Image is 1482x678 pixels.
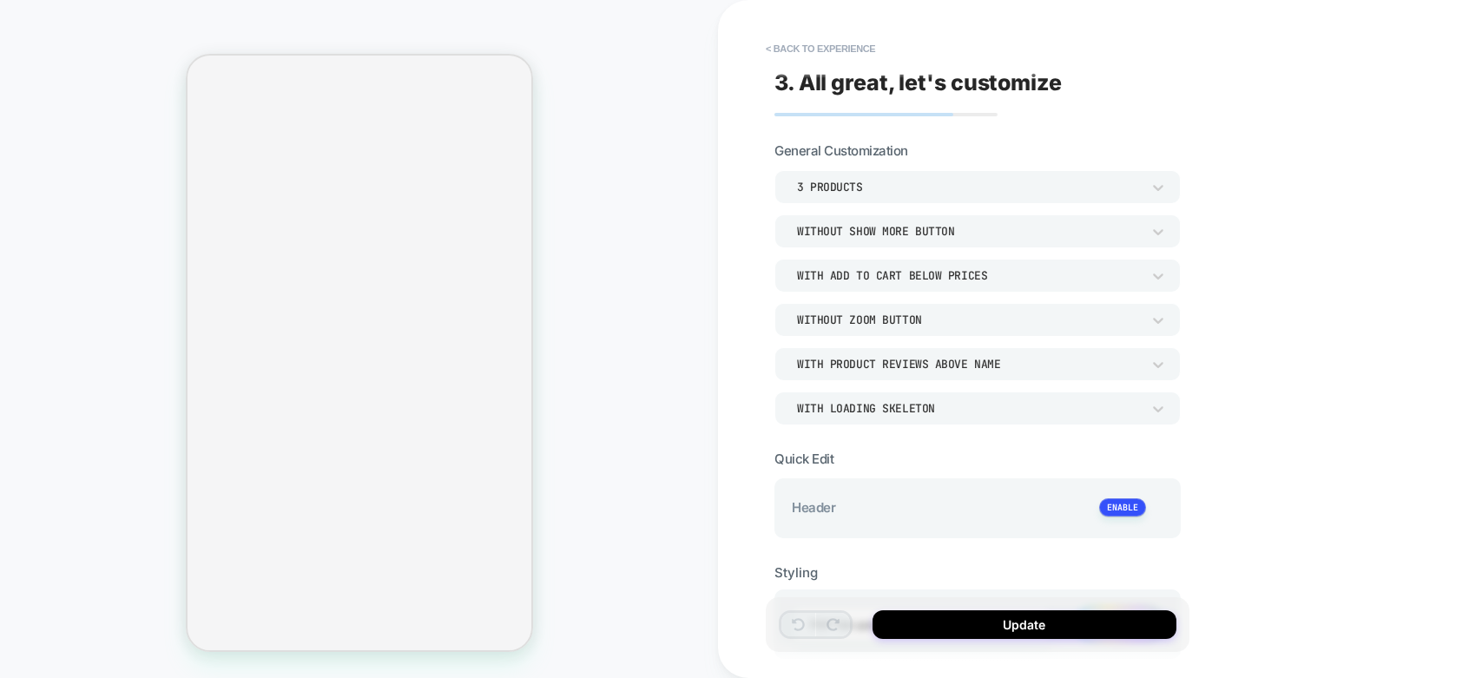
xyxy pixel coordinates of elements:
button: < Back to experience [757,35,884,63]
div: Styling [774,564,1181,581]
button: Update [873,610,1176,639]
div: Without Zoom Button [797,313,1141,327]
span: General Customization [774,142,908,159]
div: WITH LOADING SKELETON [797,401,1141,416]
span: 3. All great, let's customize [774,69,1062,95]
div: 3 Products [797,180,1141,194]
div: Without Show more button [797,224,1141,239]
div: With add to cart below prices [797,268,1141,283]
div: With Product Reviews Above Name [797,357,1141,372]
span: Header [792,499,835,516]
span: Quick Edit [774,451,833,467]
